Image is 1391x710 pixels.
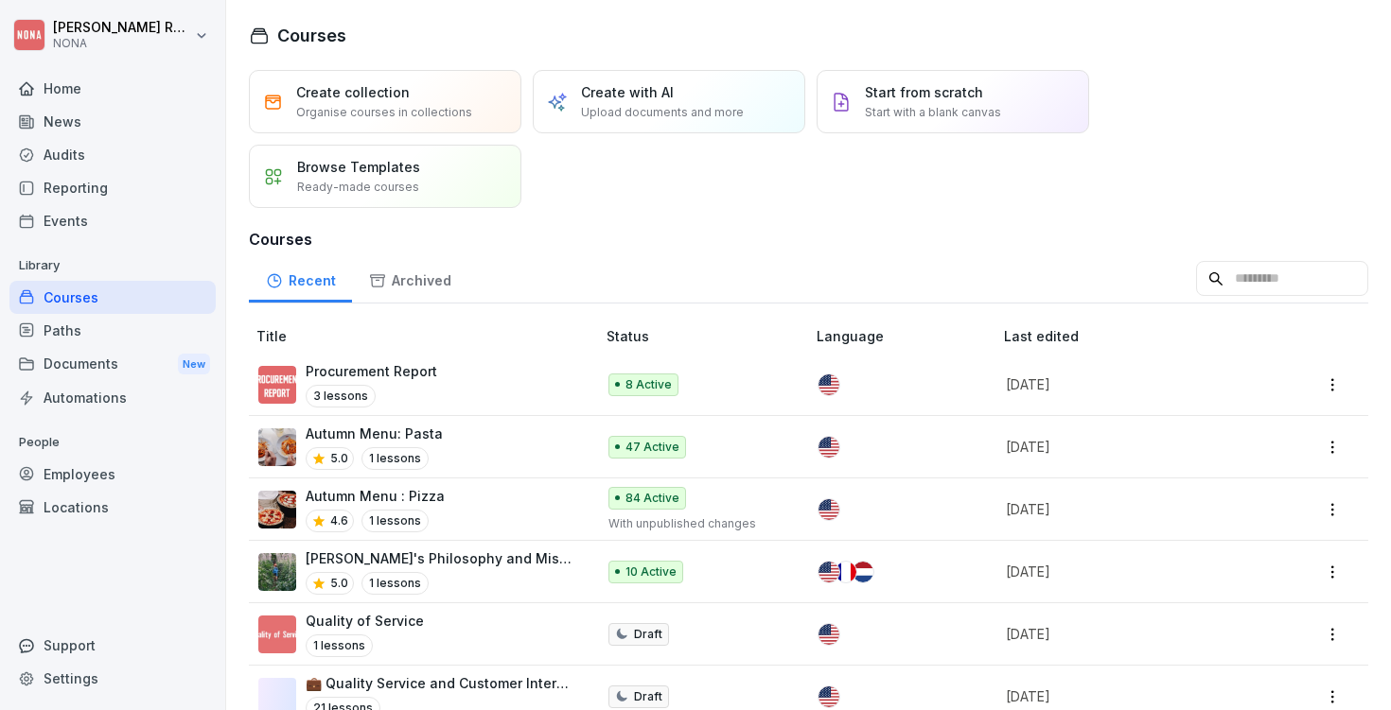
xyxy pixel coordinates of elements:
p: With unpublished changes [608,515,787,532]
a: Courses [9,281,216,314]
p: 1 lessons [361,447,429,470]
div: Documents [9,347,216,382]
p: Create with AI [581,82,674,102]
a: Paths [9,314,216,347]
p: [DATE] [1006,562,1252,581]
a: Settings [9,662,216,695]
p: [DATE] [1006,499,1252,519]
p: 47 Active [625,439,679,456]
p: [DATE] [1006,686,1252,706]
p: Draft [634,688,662,705]
p: 1 lessons [306,634,373,657]
img: us.svg [819,624,839,645]
p: Create collection [296,82,410,102]
h1: Courses [277,23,346,48]
p: [DATE] [1006,374,1252,394]
a: Recent [249,254,352,303]
p: Browse Templates [297,157,420,177]
p: [DATE] [1006,624,1252,644]
p: Status [607,326,810,346]
p: 10 Active [625,563,677,580]
p: Last edited [1004,326,1275,346]
p: Quality of Service [306,611,424,631]
p: 8 Active [625,376,672,393]
p: [PERSON_NAME]'s Philosophy and Mission [306,548,576,568]
p: People [9,427,216,458]
p: Autumn Menu : Pizza [306,486,445,506]
p: Language [817,326,996,346]
img: us.svg [819,374,839,395]
img: us.svg [819,499,839,520]
p: Organise courses in collections [296,104,472,121]
p: Start from scratch [865,82,983,102]
p: [PERSON_NAME] Rondeux [53,20,191,36]
a: News [9,105,216,138]
img: ep21c2igrbh2xhwygamc4fgx.png [258,615,296,653]
a: Home [9,72,216,105]
a: Automations [9,381,216,414]
p: 3 lessons [306,385,376,407]
img: nl.svg [853,562,873,582]
p: Upload documents and more [581,104,744,121]
img: us.svg [819,562,839,582]
p: Library [9,251,216,281]
a: Reporting [9,171,216,204]
a: Events [9,204,216,237]
p: 5.0 [330,575,348,592]
div: Support [9,629,216,662]
img: us.svg [819,686,839,707]
img: cktznsg10ahe3ln2ptfp89y3.png [258,553,296,591]
img: g03mw99o2jwb6tj6u9fgvrr5.png [258,428,296,466]
p: Start with a blank canvas [865,104,1001,121]
img: gigntzqtjbmfaqrmkhd4k4h3.png [258,491,296,528]
a: DocumentsNew [9,347,216,382]
p: 5.0 [330,450,348,467]
img: fr.svg [836,562,856,582]
p: Draft [634,626,662,643]
img: j62bydjegf2f324to4bu3bh0.png [258,366,296,404]
p: [DATE] [1006,437,1252,457]
p: 84 Active [625,490,679,507]
p: Autumn Menu: Pasta [306,424,443,443]
p: Ready-made courses [297,179,419,196]
a: Archived [352,254,467,303]
p: 1 lessons [361,510,429,532]
p: Title [256,326,599,346]
img: us.svg [819,437,839,458]
a: Audits [9,138,216,171]
p: NONA [53,37,191,50]
a: Locations [9,491,216,524]
p: 1 lessons [361,572,429,595]
p: 💼 Quality Service and Customer Interaction [306,673,576,693]
div: New [178,354,210,375]
p: Procurement Report [306,361,437,381]
p: 4.6 [330,512,348,529]
h3: Courses [249,228,1368,251]
a: Employees [9,458,216,491]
